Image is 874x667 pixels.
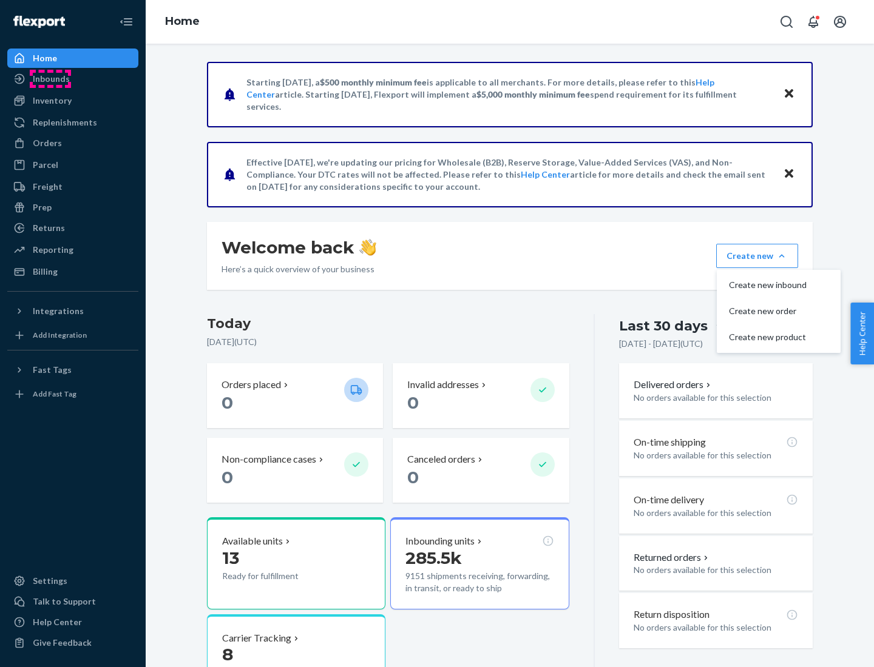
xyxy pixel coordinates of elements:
[7,133,138,153] a: Orders
[33,137,62,149] div: Orders
[407,467,419,488] span: 0
[7,113,138,132] a: Replenishments
[407,378,479,392] p: Invalid addresses
[7,218,138,238] a: Returns
[222,534,283,548] p: Available units
[634,551,711,565] button: Returned orders
[207,363,383,428] button: Orders placed 0
[7,384,138,404] a: Add Fast Tag
[781,85,797,103] button: Close
[729,281,807,289] span: Create new inbound
[405,534,475,548] p: Inbounding units
[207,517,385,609] button: Available units13Ready for fulfillment
[33,95,72,107] div: Inventory
[7,198,138,217] a: Prep
[33,389,76,399] div: Add Fast Tag
[634,449,798,461] p: No orders available for this selection
[407,392,419,413] span: 0
[33,330,87,340] div: Add Integration
[33,244,73,256] div: Reporting
[222,644,233,665] span: 8
[801,10,825,34] button: Open notifications
[634,608,710,622] p: Return disposition
[634,435,706,449] p: On-time shipping
[246,156,771,193] p: Effective [DATE], we're updating our pricing for Wholesale (B2B), Reserve Storage, Value-Added Se...
[7,326,138,345] a: Add Integration
[222,236,376,258] h1: Welcome back
[33,305,84,317] div: Integrations
[407,452,475,466] p: Canceled orders
[359,239,376,256] img: hand-wave emoji
[33,637,92,649] div: Give Feedback
[619,317,708,335] div: Last 30 days
[521,169,570,179] a: Help Center
[719,272,838,298] button: Create new inbound
[33,116,97,129] div: Replenishments
[33,52,57,64] div: Home
[7,91,138,110] a: Inventory
[7,360,138,380] button: Fast Tags
[7,155,138,175] a: Parcel
[222,392,233,413] span: 0
[405,548,462,568] span: 285.5k
[7,301,138,321] button: Integrations
[390,517,569,609] button: Inbounding units285.5k9151 shipments receiving, forwarding, in transit, or ready to ship
[33,159,58,171] div: Parcel
[634,392,798,404] p: No orders available for this selection
[476,89,590,99] span: $5,000 monthly minimum fee
[207,314,569,333] h3: Today
[7,240,138,260] a: Reporting
[222,452,316,466] p: Non-compliance cases
[634,622,798,634] p: No orders available for this selection
[207,438,383,503] button: Non-compliance cases 0
[222,631,291,645] p: Carrier Tracking
[7,49,138,68] a: Home
[222,378,281,392] p: Orders placed
[719,324,838,350] button: Create new product
[13,16,65,28] img: Flexport logo
[246,76,771,113] p: Starting [DATE], a is applicable to all merchants. For more details, please refer to this article...
[33,181,63,193] div: Freight
[850,303,874,364] button: Help Center
[393,438,569,503] button: Canceled orders 0
[7,262,138,281] a: Billing
[634,493,704,507] p: On-time delivery
[7,69,138,89] a: Inbounds
[33,266,58,278] div: Billing
[114,10,138,34] button: Close Navigation
[634,378,713,392] button: Delivered orders
[222,570,334,582] p: Ready for fulfillment
[33,616,82,628] div: Help Center
[222,467,233,488] span: 0
[729,333,807,341] span: Create new product
[774,10,799,34] button: Open Search Box
[155,4,209,39] ol: breadcrumbs
[634,507,798,519] p: No orders available for this selection
[165,15,200,28] a: Home
[7,177,138,196] a: Freight
[716,244,798,268] button: Create newCreate new inboundCreate new orderCreate new product
[33,595,96,608] div: Talk to Support
[33,201,52,213] div: Prep
[320,77,427,87] span: $500 monthly minimum fee
[405,570,554,594] p: 9151 shipments receiving, forwarding, in transit, or ready to ship
[33,222,65,234] div: Returns
[719,298,838,324] button: Create new order
[207,336,569,348] p: [DATE] ( UTC )
[33,575,67,587] div: Settings
[634,564,798,576] p: No orders available for this selection
[828,10,852,34] button: Open account menu
[7,633,138,652] button: Give Feedback
[7,571,138,591] a: Settings
[729,307,807,315] span: Create new order
[7,612,138,632] a: Help Center
[781,166,797,183] button: Close
[393,363,569,428] button: Invalid addresses 0
[7,592,138,611] a: Talk to Support
[222,263,376,275] p: Here’s a quick overview of your business
[33,73,70,85] div: Inbounds
[222,548,239,568] span: 13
